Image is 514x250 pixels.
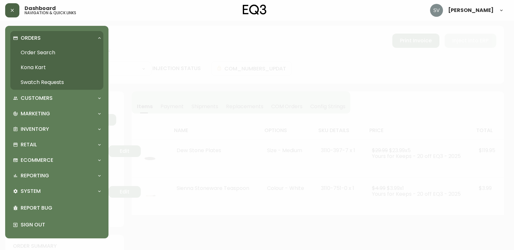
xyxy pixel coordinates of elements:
div: Sign Out [10,216,103,233]
p: Ecommerce [21,157,53,164]
a: Swatch Requests [10,75,103,90]
div: Inventory [10,122,103,136]
p: Marketing [21,110,50,117]
p: Reporting [21,172,49,179]
p: Sign Out [21,221,101,228]
img: logo [243,5,267,15]
p: Inventory [21,126,49,133]
p: Retail [21,141,37,148]
a: Order Search [10,45,103,60]
span: [PERSON_NAME] [448,8,494,13]
span: Dashboard [25,6,56,11]
div: Orders [10,31,103,45]
div: Ecommerce [10,153,103,167]
p: Customers [21,95,53,102]
img: 0ef69294c49e88f033bcbeb13310b844 [430,4,443,17]
div: Customers [10,91,103,105]
div: Retail [10,138,103,152]
p: Report Bug [21,204,101,212]
p: System [21,188,41,195]
p: Orders [21,35,41,42]
div: Marketing [10,107,103,121]
div: System [10,184,103,198]
div: Reporting [10,169,103,183]
a: Kona Kart [10,60,103,75]
h5: navigation & quick links [25,11,76,15]
div: Report Bug [10,200,103,216]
